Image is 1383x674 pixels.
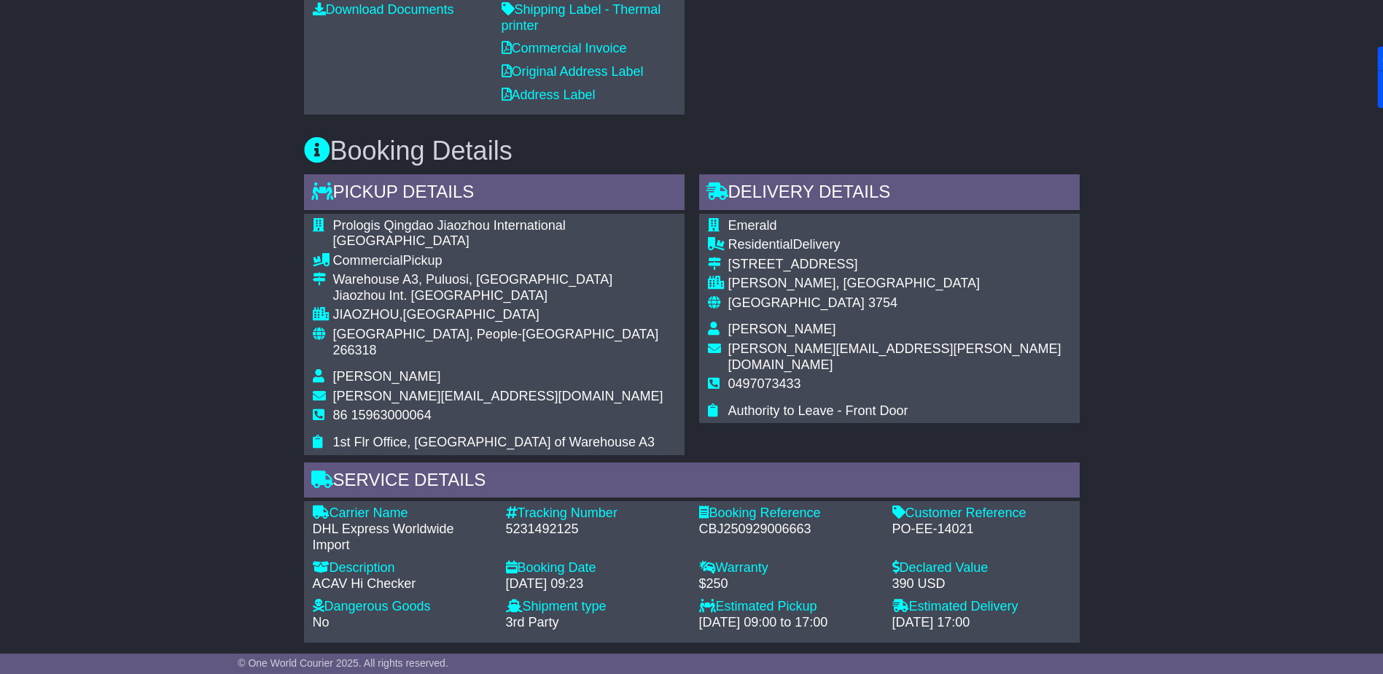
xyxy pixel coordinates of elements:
[892,560,1071,576] div: Declared Value
[313,615,330,630] span: No
[313,560,491,576] div: Description
[728,403,908,418] span: Authority to Leave - Front Door
[333,218,566,249] span: Prologis Qingdao Jiaozhou International [GEOGRAPHIC_DATA]
[699,505,878,522] div: Booking Reference
[304,462,1080,502] div: Service Details
[506,560,685,576] div: Booking Date
[502,64,644,79] a: Original Address Label
[728,257,1071,273] div: [STREET_ADDRESS]
[728,376,801,391] span: 0497073433
[699,174,1080,214] div: Delivery Details
[502,88,596,102] a: Address Label
[892,505,1071,522] div: Customer Reference
[699,522,878,538] div: CBJ250929006663
[333,307,676,323] div: JIAOZHOU,[GEOGRAPHIC_DATA]
[728,322,836,336] span: [PERSON_NAME]
[333,435,655,449] span: 1st Flr Office, [GEOGRAPHIC_DATA] of Warehouse A3
[699,576,878,592] div: $250
[868,295,897,310] span: 3754
[699,615,878,631] div: [DATE] 09:00 to 17:00
[892,599,1071,615] div: Estimated Delivery
[728,218,777,233] span: Emerald
[506,576,685,592] div: [DATE] 09:23
[313,2,454,17] a: Download Documents
[502,2,661,33] a: Shipping Label - Thermal printer
[892,576,1071,592] div: 390 USD
[892,522,1071,538] div: PO-EE-14021
[333,408,432,422] span: 86 15963000064
[506,505,685,522] div: Tracking Number
[728,237,1071,253] div: Delivery
[333,272,676,288] div: Warehouse A3, Puluosi, [GEOGRAPHIC_DATA]
[333,327,659,341] span: [GEOGRAPHIC_DATA], People-[GEOGRAPHIC_DATA]
[333,288,676,304] div: Jiaozhou Int. [GEOGRAPHIC_DATA]
[728,295,865,310] span: [GEOGRAPHIC_DATA]
[304,174,685,214] div: Pickup Details
[304,136,1080,166] h3: Booking Details
[313,576,491,592] div: ACAV Hi Checker
[333,369,441,384] span: [PERSON_NAME]
[892,615,1071,631] div: [DATE] 17:00
[313,599,491,615] div: Dangerous Goods
[728,276,1071,292] div: [PERSON_NAME], [GEOGRAPHIC_DATA]
[506,522,685,538] div: 5231492125
[502,41,627,55] a: Commercial Invoice
[699,599,878,615] div: Estimated Pickup
[333,253,403,268] span: Commercial
[728,341,1061,372] span: [PERSON_NAME][EMAIL_ADDRESS][PERSON_NAME][DOMAIN_NAME]
[506,599,685,615] div: Shipment type
[238,657,448,669] span: © One World Courier 2025. All rights reserved.
[699,560,878,576] div: Warranty
[333,253,676,269] div: Pickup
[313,522,491,553] div: DHL Express Worldwide Import
[728,237,793,252] span: Residential
[333,343,377,357] span: 266318
[333,389,663,403] span: [PERSON_NAME][EMAIL_ADDRESS][DOMAIN_NAME]
[313,505,491,522] div: Carrier Name
[506,615,559,630] span: 3rd Party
